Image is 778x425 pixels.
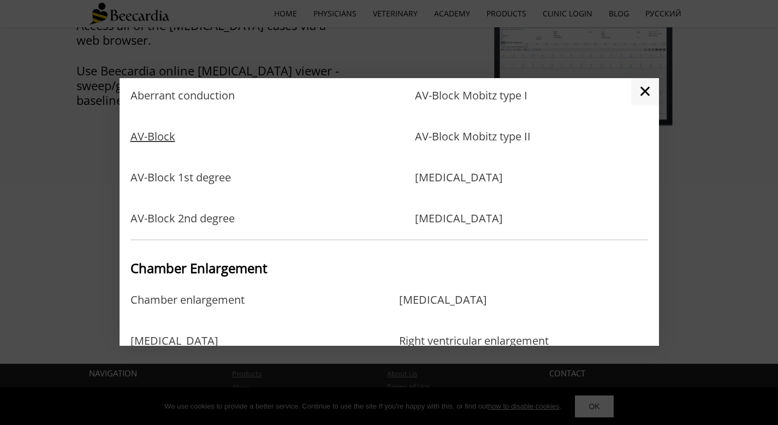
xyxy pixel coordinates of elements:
a: ✕ [631,78,659,105]
a: [MEDICAL_DATA] [415,171,503,206]
a: Chamber enlargement [130,293,245,329]
a: AV-Block 1st degree [130,171,231,206]
a: [MEDICAL_DATA] [399,293,487,329]
a: AV-Block 2nd degree [130,212,235,225]
a: AV-Block Mobitz type I [415,89,527,125]
a: AV-Block Mobitz type II [415,130,531,166]
a: [MEDICAL_DATA] [130,334,218,370]
span: Chamber Enlargement [130,259,268,277]
a: AV-Block [130,130,175,166]
a: Aberrant conduction [130,89,235,125]
a: [MEDICAL_DATA] [415,212,503,225]
a: Right ventricular enlargement [399,334,549,370]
